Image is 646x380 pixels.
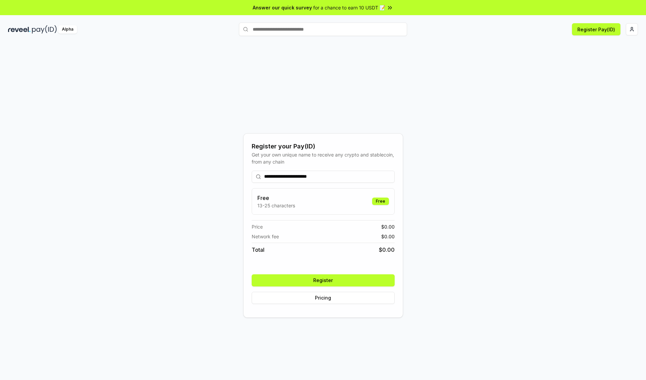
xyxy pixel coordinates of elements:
[8,25,31,34] img: reveel_dark
[381,223,395,230] span: $ 0.00
[372,198,389,205] div: Free
[252,233,279,240] span: Network fee
[313,4,385,11] span: for a chance to earn 10 USDT 📝
[58,25,77,34] div: Alpha
[257,194,295,202] h3: Free
[252,142,395,151] div: Register your Pay(ID)
[379,246,395,254] span: $ 0.00
[381,233,395,240] span: $ 0.00
[252,246,264,254] span: Total
[253,4,312,11] span: Answer our quick survey
[252,274,395,286] button: Register
[252,151,395,165] div: Get your own unique name to receive any crypto and stablecoin, from any chain
[252,292,395,304] button: Pricing
[252,223,263,230] span: Price
[32,25,57,34] img: pay_id
[572,23,620,35] button: Register Pay(ID)
[257,202,295,209] p: 13-25 characters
